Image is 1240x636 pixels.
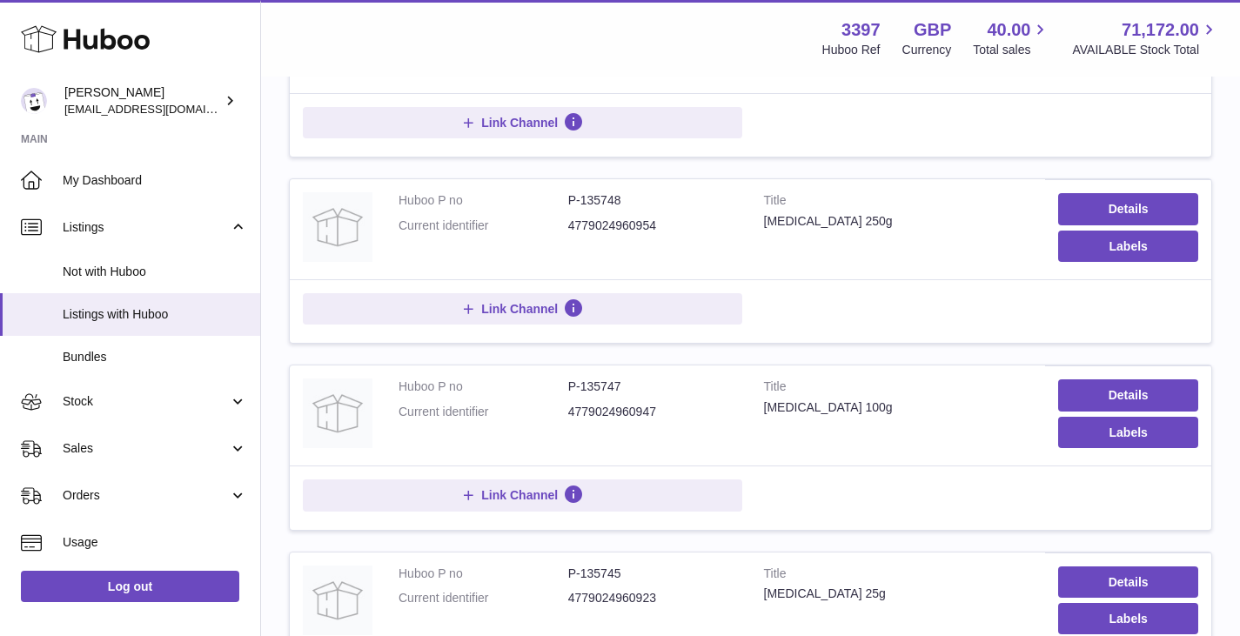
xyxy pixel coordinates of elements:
[1058,417,1198,448] button: Labels
[481,487,558,503] span: Link Channel
[64,102,256,116] span: [EMAIL_ADDRESS][DOMAIN_NAME]
[568,590,738,606] dd: 4779024960923
[764,586,1033,602] div: [MEDICAL_DATA] 25g
[1058,193,1198,224] a: Details
[1058,566,1198,598] a: Details
[822,42,881,58] div: Huboo Ref
[987,18,1030,42] span: 40.00
[399,218,568,234] dt: Current identifier
[64,84,221,117] div: [PERSON_NAME]
[63,306,247,323] span: Listings with Huboo
[481,301,558,317] span: Link Channel
[63,264,247,280] span: Not with Huboo
[973,42,1050,58] span: Total sales
[21,571,239,602] a: Log out
[303,479,742,511] button: Link Channel
[764,192,1033,213] strong: Title
[568,378,738,395] dd: P-135747
[481,115,558,131] span: Link Channel
[1122,18,1199,42] span: 71,172.00
[568,404,738,420] dd: 4779024960947
[568,566,738,582] dd: P-135745
[1058,231,1198,262] button: Labels
[63,393,229,410] span: Stock
[303,293,742,325] button: Link Channel
[902,42,952,58] div: Currency
[1058,379,1198,411] a: Details
[1072,18,1219,58] a: 71,172.00 AVAILABLE Stock Total
[568,218,738,234] dd: 4779024960954
[399,404,568,420] dt: Current identifier
[399,590,568,606] dt: Current identifier
[303,192,372,262] img: Fenbendazole 250g
[1058,603,1198,634] button: Labels
[21,88,47,114] img: sales@canchema.com
[764,399,1033,416] div: [MEDICAL_DATA] 100g
[399,566,568,582] dt: Huboo P no
[63,349,247,365] span: Bundles
[63,219,229,236] span: Listings
[764,378,1033,399] strong: Title
[914,18,951,42] strong: GBP
[568,192,738,209] dd: P-135748
[841,18,881,42] strong: 3397
[764,566,1033,586] strong: Title
[63,440,229,457] span: Sales
[303,566,372,635] img: Fenbendazole 25g
[973,18,1050,58] a: 40.00 Total sales
[303,107,742,138] button: Link Channel
[63,534,247,551] span: Usage
[1072,42,1219,58] span: AVAILABLE Stock Total
[764,213,1033,230] div: [MEDICAL_DATA] 250g
[399,378,568,395] dt: Huboo P no
[63,487,229,504] span: Orders
[303,378,372,448] img: Fenbendazole 100g
[63,172,247,189] span: My Dashboard
[399,192,568,209] dt: Huboo P no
